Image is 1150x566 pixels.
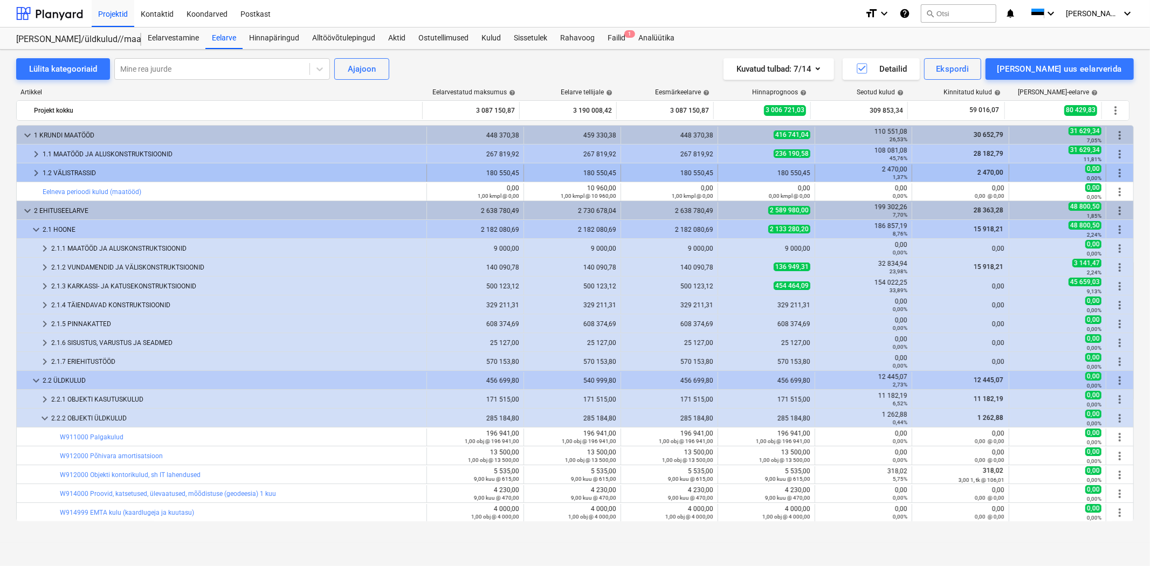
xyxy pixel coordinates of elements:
span: 3 006 721,03 [764,105,806,115]
div: 140 090,78 [528,264,616,271]
span: 2 470,00 [976,169,1004,176]
div: 570 153,80 [722,358,810,365]
div: 171 515,00 [722,396,810,403]
span: Rohkem tegevusi [1113,450,1126,463]
small: 0,00 @ 0,00 [975,438,1004,444]
span: keyboard_arrow_down [30,223,43,236]
div: 459 330,38 [528,132,616,139]
div: 0,00 [820,430,907,445]
small: 0,00% [1087,345,1101,351]
span: Rohkem tegevusi [1109,104,1122,117]
small: 0,00% [893,363,907,369]
a: W914000 Proovid, katsetused, ülevaatused, mõõdistuse (geodeesia) 1 kuu [60,490,276,498]
small: 0,00% [893,344,907,350]
div: 0,00 [820,241,907,256]
div: 329 211,31 [431,301,519,309]
div: 0,00 [820,335,907,350]
span: keyboard_arrow_right [38,336,51,349]
div: 9 000,00 [528,245,616,252]
a: W912000 Põhivara amortisatsioon [60,452,163,460]
span: 15 918,21 [973,225,1004,233]
span: 12 445,07 [973,376,1004,384]
small: 1,37% [893,174,907,180]
a: Eelarve [205,27,243,49]
span: Rohkem tegevusi [1113,242,1126,255]
small: 23,98% [890,268,907,274]
div: Kuvatud tulbad : 7/14 [736,62,821,76]
span: Rohkem tegevusi [1113,431,1126,444]
div: 448 370,38 [431,132,519,139]
span: keyboard_arrow_right [30,167,43,180]
span: keyboard_arrow_right [38,261,51,274]
div: 0,00 [820,354,907,369]
div: 2 470,00 [820,165,907,181]
i: Abikeskus [899,7,910,20]
div: Eelarvestamine [141,27,205,49]
span: help [992,89,1001,96]
span: 48 800,50 [1069,221,1101,230]
span: 0,00 [1085,391,1101,399]
a: W912000 Objekti kontorikulud, sh IT lahendused [60,471,201,479]
div: 171 515,00 [528,396,616,403]
small: 1,85% [1087,213,1101,219]
span: keyboard_arrow_right [38,299,51,312]
span: Rohkem tegevusi [1113,336,1126,349]
div: 285 184,80 [625,415,713,422]
div: [PERSON_NAME]/üldkulud//maatööd (2101817//2101766) [16,34,128,45]
div: 267 819,92 [625,150,713,158]
div: 2.1.1 MAATÖÖD JA ALUSKONSTRUKTSIOONID [51,240,422,257]
small: 2,73% [893,382,907,388]
span: 0,00 [1085,429,1101,437]
span: 236 190,58 [774,149,810,158]
div: 0,00 [917,358,1004,365]
small: 0,00% [1087,383,1101,389]
a: Rahavoog [554,27,601,49]
small: 0,00% [893,193,907,199]
span: help [604,89,612,96]
div: Lülita kategooriaid [29,62,97,76]
button: Ekspordi [924,58,981,80]
small: 2,24% [1087,270,1101,275]
small: 8,76% [893,231,907,237]
div: 0,00 [917,448,1004,464]
div: 448 370,38 [625,132,713,139]
span: Rohkem tegevusi [1113,355,1126,368]
div: 500 123,12 [625,282,713,290]
small: 0,00% [1087,364,1101,370]
div: 285 184,80 [431,415,519,422]
div: 9 000,00 [722,245,810,252]
div: 186 857,19 [820,222,907,237]
div: 2 730 678,04 [528,207,616,215]
div: 0,00 [431,184,519,199]
div: 570 153,80 [625,358,713,365]
span: 2 589 980,00 [768,206,810,215]
div: 171 515,00 [431,396,519,403]
div: 309 853,34 [815,102,903,119]
span: Rohkem tegevusi [1113,506,1126,519]
span: help [507,89,515,96]
div: 2.1.5 PINNAKATTED [51,315,422,333]
div: Artikkel [16,88,423,96]
span: 0,00 [1085,372,1101,381]
div: 0,00 [917,282,1004,290]
small: 11,81% [1084,156,1101,162]
div: Failid [601,27,632,49]
span: 0,00 [1085,353,1101,362]
small: 26,53% [890,136,907,142]
span: 2 133 280,20 [768,225,810,233]
div: 0,00 [917,339,1004,347]
span: 11 182,19 [973,395,1004,403]
small: 1,00 kmpl @ 10 960,00 [561,193,616,199]
span: 0,00 [1085,240,1101,249]
div: 13 500,00 [625,448,713,464]
a: Analüütika [632,27,681,49]
a: Aktid [382,27,412,49]
small: 1,00 obj @ 196 941,00 [465,438,519,444]
div: 0,00 [820,448,907,464]
div: 2.1.6 SISUSTUS, VARUSTUS JA SEADMED [51,334,422,351]
div: 9 000,00 [625,245,713,252]
span: 0,00 [1085,447,1101,456]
